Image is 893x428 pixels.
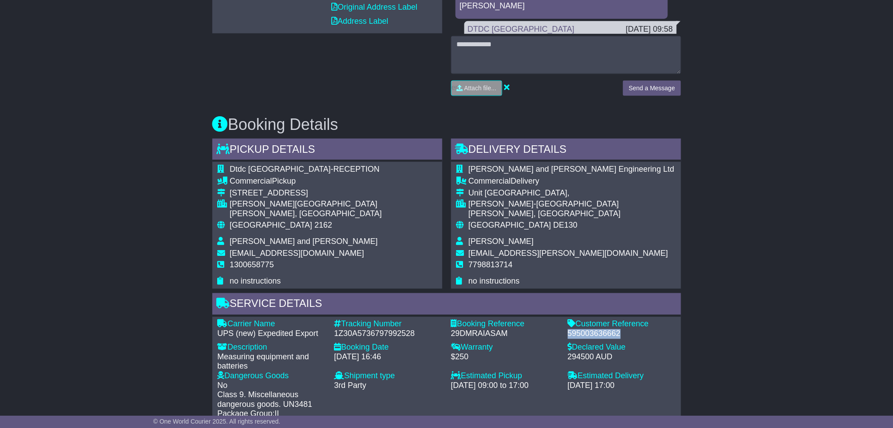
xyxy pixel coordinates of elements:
[568,372,676,381] div: Estimated Delivery
[334,343,442,353] div: Booking Date
[626,25,673,34] div: [DATE] 09:58
[469,249,668,258] span: [EMAIL_ADDRESS][PERSON_NAME][DOMAIN_NAME]
[451,139,681,162] div: Delivery Details
[230,261,274,269] span: 1300658775
[218,381,228,390] span: No
[332,17,389,26] a: Address Label
[218,343,326,353] div: Description
[568,329,676,339] div: 595003636662
[334,329,442,339] div: 1Z30A5736797992528
[469,177,676,186] div: Delivery
[469,261,513,269] span: 7798813714
[553,221,578,230] span: DE130
[212,293,681,317] div: Service Details
[230,200,437,219] div: [PERSON_NAME][GEOGRAPHIC_DATA][PERSON_NAME], [GEOGRAPHIC_DATA]
[469,188,676,198] div: Unit [GEOGRAPHIC_DATA],
[218,372,326,381] div: Dangerous Goods
[469,277,520,286] span: no instructions
[469,200,676,219] div: [PERSON_NAME]-[GEOGRAPHIC_DATA][PERSON_NAME], [GEOGRAPHIC_DATA]
[623,81,681,96] button: Send a Message
[230,249,364,258] span: [EMAIL_ADDRESS][DOMAIN_NAME]
[230,177,272,185] span: Commercial
[568,381,676,391] div: [DATE] 17:00
[230,221,312,230] span: [GEOGRAPHIC_DATA]
[469,237,534,246] span: [PERSON_NAME]
[334,320,442,329] div: Tracking Number
[218,410,326,419] div: Package Group:
[153,418,281,425] span: © One World Courier 2025. All rights reserved.
[451,381,559,391] div: [DATE] 09:00 to 17:00
[218,353,326,372] div: Measuring equipment and batteries
[315,221,332,230] span: 2162
[230,177,437,186] div: Pickup
[230,165,380,173] span: Dtdc [GEOGRAPHIC_DATA]-RECEPTION
[469,221,551,230] span: [GEOGRAPHIC_DATA]
[469,177,511,185] span: Commercial
[275,410,279,418] span: II
[460,1,663,11] p: [PERSON_NAME]
[334,353,442,362] div: [DATE] 16:46
[568,353,676,362] div: 294500 AUD
[218,391,299,409] span: Class 9. Miscellaneous dangerous goods.
[451,329,559,339] div: 29DMRAIASAM
[230,277,281,286] span: no instructions
[451,320,559,329] div: Booking Reference
[212,139,442,162] div: Pickup Details
[334,381,367,390] span: 3rd Party
[218,320,326,329] div: Carrier Name
[334,372,442,381] div: Shipment type
[468,25,574,33] a: DTDC [GEOGRAPHIC_DATA]
[230,188,437,198] div: [STREET_ADDRESS]
[283,400,312,409] span: UN3481
[451,343,559,353] div: Warranty
[218,329,326,339] div: UPS (new) Expedited Export
[451,372,559,381] div: Estimated Pickup
[568,320,676,329] div: Customer Reference
[568,343,676,353] div: Declared Value
[451,353,559,362] div: $250
[469,165,674,173] span: [PERSON_NAME] and [PERSON_NAME] Engineering Ltd
[212,116,681,133] h3: Booking Details
[332,3,418,11] a: Original Address Label
[230,237,378,246] span: [PERSON_NAME] and [PERSON_NAME]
